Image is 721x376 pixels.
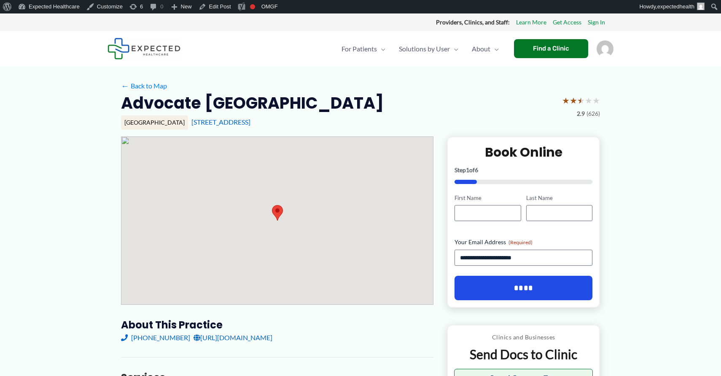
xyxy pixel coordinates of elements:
a: Find a Clinic [514,39,588,58]
h2: Book Online [455,144,592,160]
span: ← [121,82,129,90]
img: Expected Healthcare Logo - side, dark font, small [108,38,180,59]
h3: About this practice [121,318,433,331]
a: Sign In [588,17,605,28]
div: Focus keyphrase not set [250,4,255,9]
a: AboutMenu Toggle [465,34,506,64]
a: Account icon link [597,44,613,52]
span: (Required) [508,239,533,245]
nav: Primary Site Navigation [335,34,506,64]
a: ←Back to Map [121,80,167,92]
a: Learn More [516,17,546,28]
span: ★ [562,93,570,108]
span: ★ [570,93,577,108]
p: Send Docs to Clinic [454,346,593,363]
span: (626) [586,108,600,119]
a: [PHONE_NUMBER] [121,331,190,344]
span: Menu Toggle [377,34,385,64]
label: Your Email Address [455,238,592,246]
a: For PatientsMenu Toggle [335,34,392,64]
span: ★ [585,93,592,108]
label: Last Name [526,194,592,202]
h2: Advocate [GEOGRAPHIC_DATA] [121,93,384,113]
a: [URL][DOMAIN_NAME] [194,331,272,344]
span: expectedhealth [657,3,694,10]
span: Menu Toggle [490,34,499,64]
span: 6 [475,166,478,173]
div: [GEOGRAPHIC_DATA] [121,115,188,130]
span: ★ [577,93,585,108]
a: Solutions by UserMenu Toggle [392,34,465,64]
span: Solutions by User [399,34,450,64]
span: ★ [592,93,600,108]
label: First Name [455,194,521,202]
span: 1 [466,166,469,173]
span: About [472,34,490,64]
a: Get Access [553,17,581,28]
p: Step of [455,167,592,173]
a: [STREET_ADDRESS] [191,118,250,126]
span: Menu Toggle [450,34,458,64]
span: For Patients [342,34,377,64]
span: 2.9 [577,108,585,119]
strong: Providers, Clinics, and Staff: [436,19,510,26]
p: Clinics and Businesses [454,332,593,343]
